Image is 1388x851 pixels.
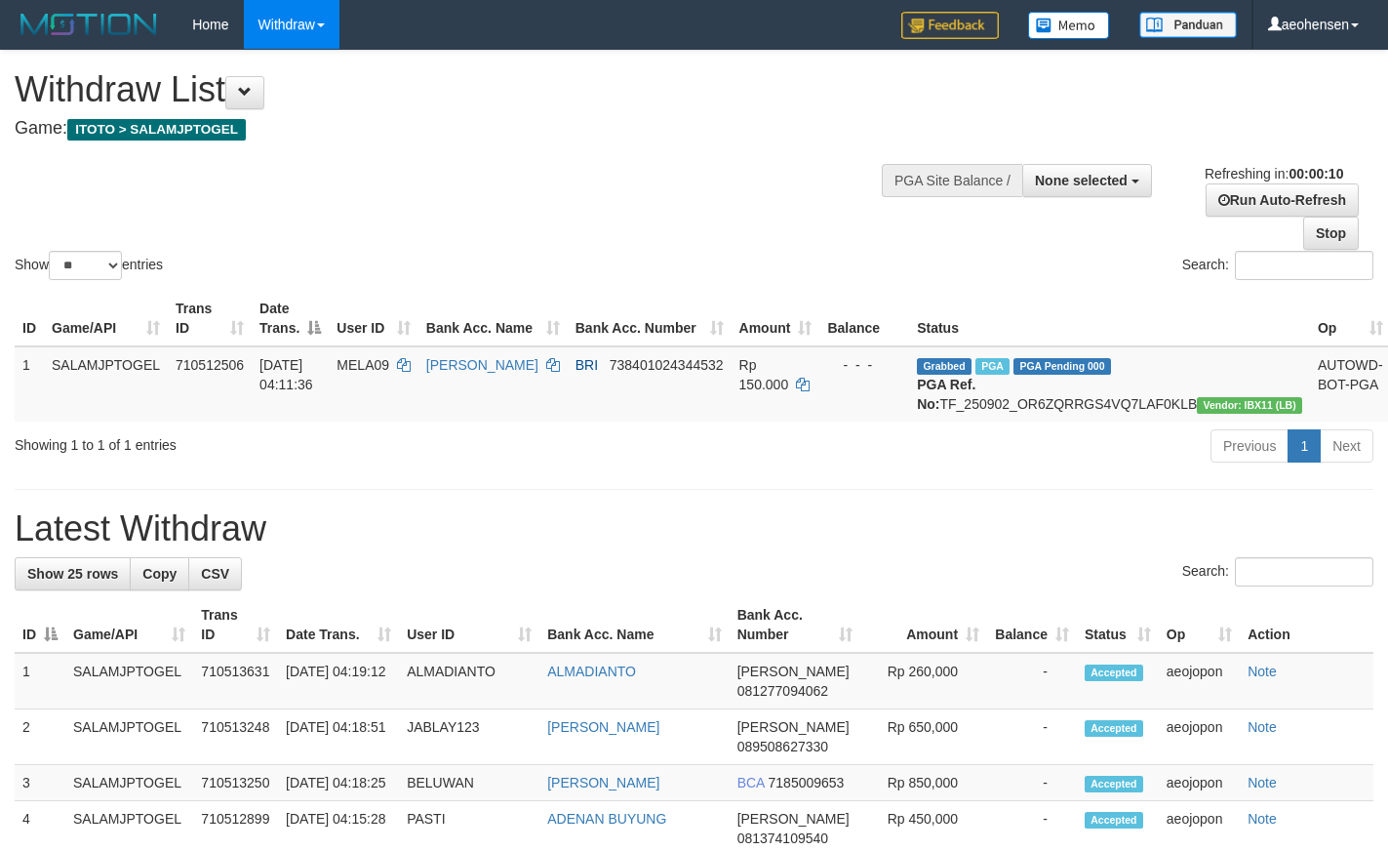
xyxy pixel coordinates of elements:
td: Rp 650,000 [860,709,987,765]
td: TF_250902_OR6ZQRRGS4VQ7LAF0KLB [909,346,1310,422]
img: MOTION_logo.png [15,10,163,39]
label: Show entries [15,251,163,280]
th: Trans ID: activate to sort column ascending [193,597,278,653]
th: Game/API: activate to sort column ascending [44,291,168,346]
td: - [987,653,1077,709]
th: User ID: activate to sort column ascending [329,291,417,346]
th: Balance: activate to sort column ascending [987,597,1077,653]
a: [PERSON_NAME] [426,357,538,373]
a: CSV [188,557,242,590]
h1: Latest Withdraw [15,509,1373,548]
span: ITOTO > SALAMJPTOGEL [67,119,246,141]
img: panduan.png [1139,12,1237,38]
span: Copy 7185009653 to clipboard [769,775,845,790]
b: PGA Ref. No: [917,377,975,412]
td: 2 [15,709,65,765]
div: - - - [827,355,901,375]
td: 1 [15,346,44,422]
th: ID [15,291,44,346]
span: BCA [737,775,765,790]
span: Marked by aeojopon [975,358,1010,375]
td: 710513631 [193,653,278,709]
a: 1 [1288,429,1321,463]
span: MELA09 [337,357,389,373]
td: [DATE] 04:19:12 [278,653,399,709]
label: Search: [1182,557,1373,587]
th: Bank Acc. Name: activate to sort column ascending [418,291,568,346]
input: Search: [1235,557,1373,587]
td: - [987,765,1077,801]
a: Run Auto-Refresh [1206,183,1359,217]
th: Op: activate to sort column ascending [1159,597,1240,653]
th: Date Trans.: activate to sort column descending [252,291,329,346]
td: Rp 850,000 [860,765,987,801]
td: 3 [15,765,65,801]
td: JABLAY123 [399,709,539,765]
button: None selected [1022,164,1152,197]
th: Game/API: activate to sort column ascending [65,597,193,653]
span: [DATE] 04:11:36 [259,357,313,392]
a: ALMADIANTO [547,664,636,679]
span: [PERSON_NAME] [737,811,850,827]
th: Bank Acc. Name: activate to sort column ascending [539,597,729,653]
th: Bank Acc. Number: activate to sort column ascending [568,291,732,346]
strong: 00:00:10 [1289,166,1343,182]
h1: Withdraw List [15,70,906,109]
span: PGA Pending [1013,358,1111,375]
a: [PERSON_NAME] [547,719,659,735]
div: PGA Site Balance / [882,164,1022,197]
span: [PERSON_NAME] [737,719,850,735]
th: Action [1240,597,1373,653]
span: Accepted [1085,776,1143,792]
a: Show 25 rows [15,557,131,590]
span: CSV [201,566,229,582]
td: SALAMJPTOGEL [44,346,168,422]
td: aeojopon [1159,709,1240,765]
th: Bank Acc. Number: activate to sort column ascending [730,597,861,653]
td: SALAMJPTOGEL [65,709,193,765]
th: Amount: activate to sort column ascending [732,291,820,346]
td: [DATE] 04:18:51 [278,709,399,765]
span: Copy [142,566,177,582]
td: ALMADIANTO [399,653,539,709]
a: Next [1320,429,1373,463]
a: Note [1248,664,1277,679]
td: 1 [15,653,65,709]
span: Accepted [1085,812,1143,829]
td: [DATE] 04:18:25 [278,765,399,801]
td: SALAMJPTOGEL [65,765,193,801]
th: Status: activate to sort column ascending [1077,597,1159,653]
span: [PERSON_NAME] [737,664,850,679]
td: 710513248 [193,709,278,765]
select: Showentries [49,251,122,280]
td: 710513250 [193,765,278,801]
td: Rp 260,000 [860,653,987,709]
th: Trans ID: activate to sort column ascending [168,291,252,346]
a: Previous [1210,429,1289,463]
span: Accepted [1085,665,1143,681]
th: Balance [819,291,909,346]
label: Search: [1182,251,1373,280]
span: Accepted [1085,720,1143,737]
td: BELUWAN [399,765,539,801]
span: BRI [575,357,598,373]
span: Grabbed [917,358,972,375]
h4: Game: [15,119,906,139]
td: - [987,709,1077,765]
th: ID: activate to sort column descending [15,597,65,653]
td: aeojopon [1159,653,1240,709]
span: Rp 150.000 [739,357,789,392]
span: Show 25 rows [27,566,118,582]
td: SALAMJPTOGEL [65,653,193,709]
a: Note [1248,719,1277,735]
img: Button%20Memo.svg [1028,12,1110,39]
td: aeojopon [1159,765,1240,801]
a: [PERSON_NAME] [547,775,659,790]
a: Note [1248,775,1277,790]
th: Status [909,291,1310,346]
th: Date Trans.: activate to sort column ascending [278,597,399,653]
span: Copy 089508627330 to clipboard [737,739,828,754]
input: Search: [1235,251,1373,280]
a: ADENAN BUYUNG [547,811,666,827]
a: Stop [1303,217,1359,250]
